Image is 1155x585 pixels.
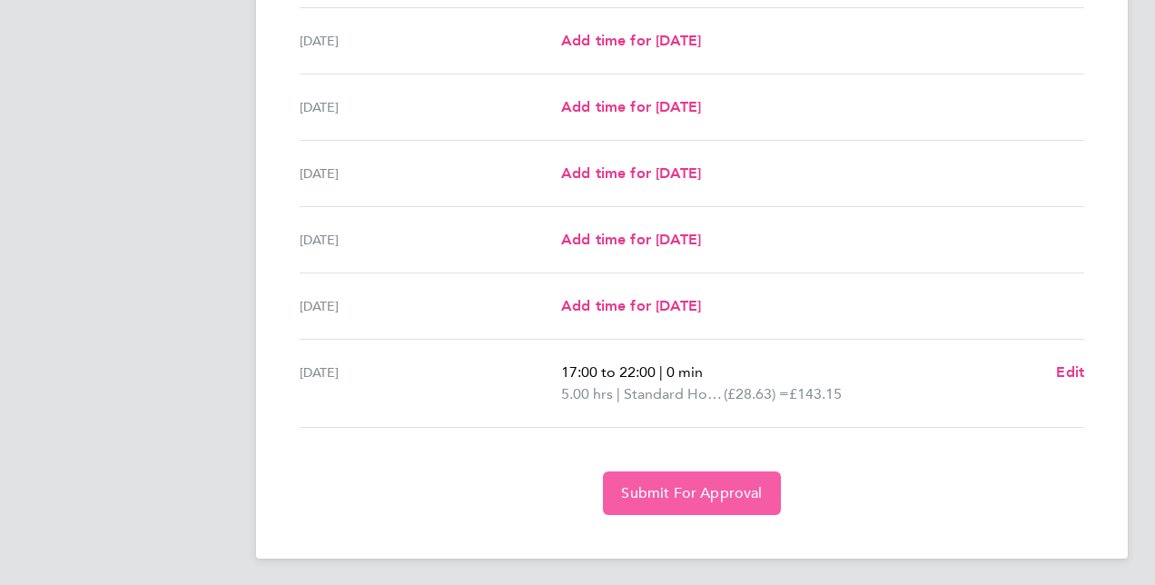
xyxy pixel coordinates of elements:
span: | [659,363,663,381]
div: [DATE] [300,229,561,251]
span: Standard Hourly [624,383,724,405]
button: Submit For Approval [603,471,780,515]
span: Add time for [DATE] [561,297,701,314]
span: | [617,385,620,402]
a: Add time for [DATE] [561,30,701,52]
a: Add time for [DATE] [561,96,701,118]
a: Add time for [DATE] [561,163,701,184]
span: Add time for [DATE] [561,32,701,49]
a: Add time for [DATE] [561,295,701,317]
a: Edit [1056,362,1084,383]
span: Add time for [DATE] [561,231,701,248]
span: £143.15 [789,385,842,402]
div: [DATE] [300,96,561,118]
div: [DATE] [300,295,561,317]
div: [DATE] [300,163,561,184]
span: 17:00 to 22:00 [561,363,656,381]
span: 0 min [666,363,703,381]
span: Add time for [DATE] [561,164,701,182]
a: Add time for [DATE] [561,229,701,251]
span: Edit [1056,363,1084,381]
span: (£28.63) = [724,385,789,402]
span: Add time for [DATE] [561,98,701,115]
div: [DATE] [300,30,561,52]
span: Submit For Approval [621,484,762,502]
span: 5.00 hrs [561,385,613,402]
div: [DATE] [300,362,561,405]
